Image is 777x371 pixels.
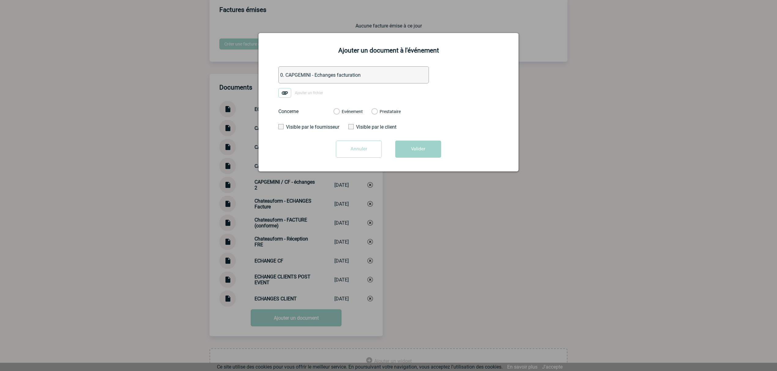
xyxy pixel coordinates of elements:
label: Concerne [278,108,327,114]
label: Evénement [333,109,339,115]
span: Ajouter un fichier [295,91,323,95]
label: Visible par le client [348,124,405,130]
button: Valider [395,141,441,158]
input: Annuler [336,141,382,158]
input: Désignation [278,66,429,83]
label: Prestataire [371,109,377,115]
label: Visible par le fournisseur [278,124,335,130]
h2: Ajouter un document à l'événement [266,47,511,54]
